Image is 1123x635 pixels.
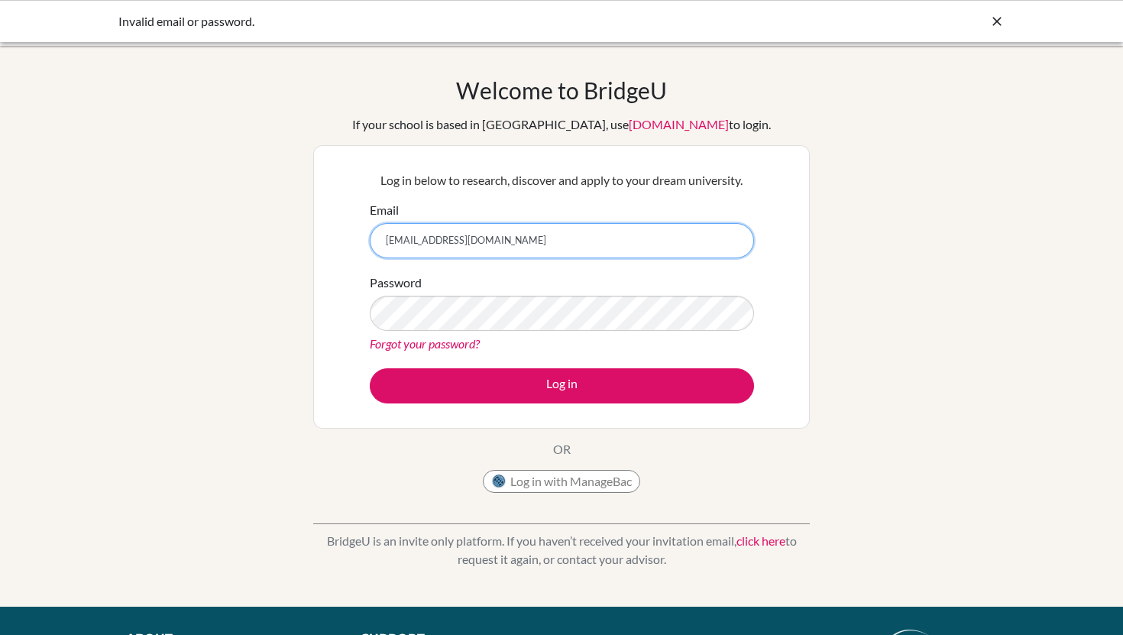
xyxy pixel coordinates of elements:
[370,171,754,190] p: Log in below to research, discover and apply to your dream university.
[736,533,785,548] a: click here
[483,470,640,493] button: Log in with ManageBac
[370,274,422,292] label: Password
[370,336,480,351] a: Forgot your password?
[118,12,775,31] div: Invalid email or password.
[629,117,729,131] a: [DOMAIN_NAME]
[370,368,754,403] button: Log in
[456,76,667,104] h1: Welcome to BridgeU
[352,115,771,134] div: If your school is based in [GEOGRAPHIC_DATA], use to login.
[313,532,810,569] p: BridgeU is an invite only platform. If you haven’t received your invitation email, to request it ...
[553,440,571,458] p: OR
[370,201,399,219] label: Email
